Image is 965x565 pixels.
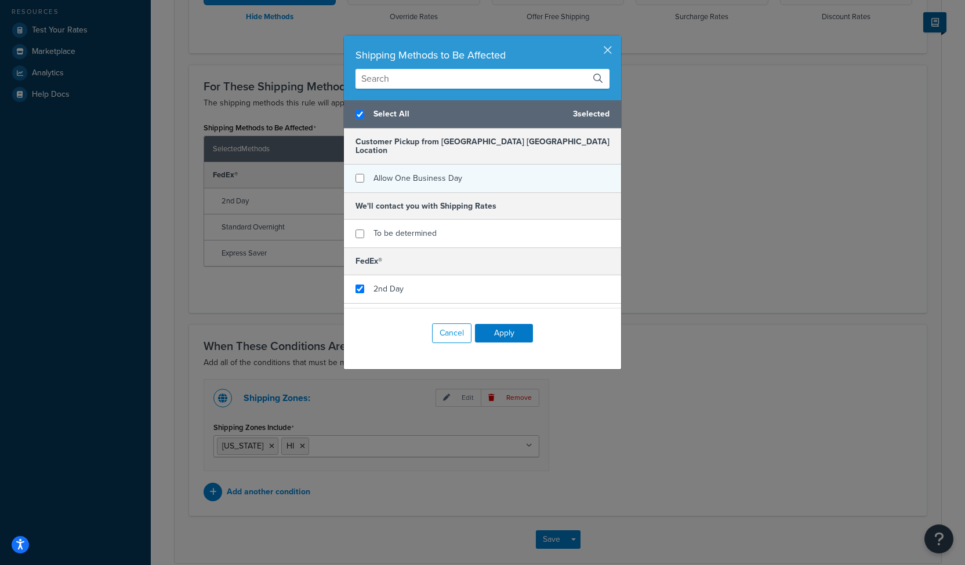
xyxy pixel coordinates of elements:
[373,227,437,239] span: To be determined
[344,100,621,129] div: 3 selected
[373,106,564,122] span: Select All
[344,192,621,220] h5: We'll contact you with Shipping Rates
[344,129,621,165] h5: Customer Pickup from [GEOGRAPHIC_DATA] [GEOGRAPHIC_DATA] Location
[355,69,610,89] input: Search
[373,172,462,184] span: Allow One Business Day
[475,324,533,342] button: Apply
[373,283,404,295] span: 2nd Day
[432,323,471,343] button: Cancel
[344,247,621,275] h5: FedEx®
[355,47,610,63] div: Shipping Methods to Be Affected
